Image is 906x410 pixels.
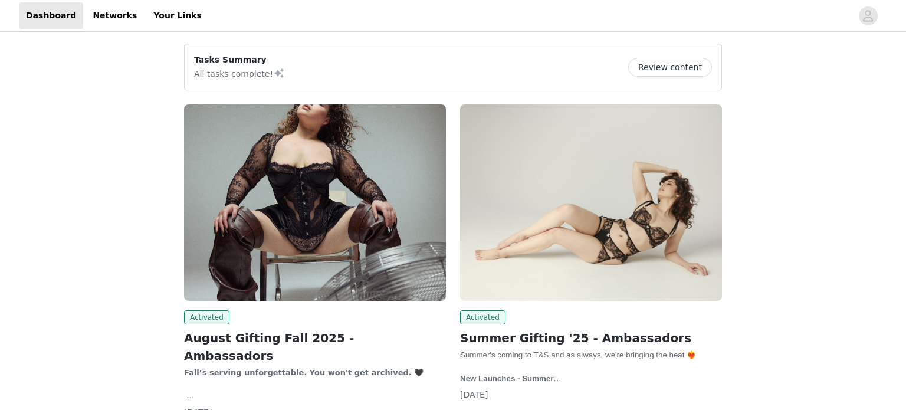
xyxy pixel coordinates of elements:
span: [DATE] [460,390,488,399]
h2: Summer Gifting '25 - Ambassadors [460,329,722,347]
p: All tasks complete! [194,66,285,80]
img: Thistle and Spire [184,104,446,301]
a: Dashboard [19,2,83,29]
strong: Fall’s serving unforgettable. You won't get archived. 🖤 [184,368,424,377]
a: Networks [86,2,144,29]
a: Your Links [146,2,209,29]
span: Summer's coming to T&S and as always, we're bringing the heat ❤️‍🔥 [460,350,697,359]
span: Activated [460,310,505,324]
strong: New Launches - Summer [460,374,562,383]
div: avatar [862,6,874,25]
h2: August Gifting Fall 2025 - Ambassadors [184,329,446,365]
span: Activated [184,310,229,324]
button: Review content [628,58,712,77]
img: Thistle and Spire [460,104,722,301]
p: Tasks Summary [194,54,285,66]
